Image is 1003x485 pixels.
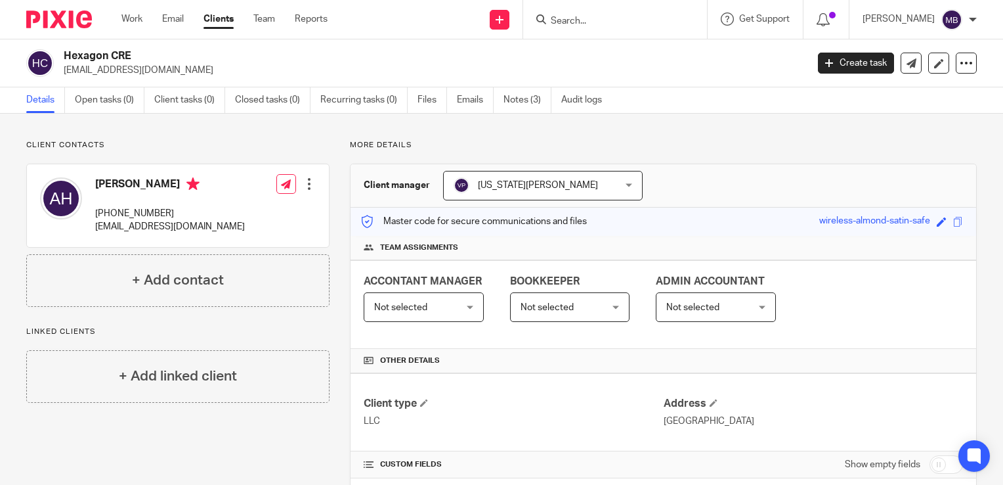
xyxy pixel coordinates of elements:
p: Client contacts [26,140,330,150]
a: Clients [203,12,234,26]
span: ADMIN ACCOUNTANT [656,276,765,287]
p: [PERSON_NAME] [863,12,935,26]
h4: Client type [364,397,663,411]
p: [EMAIL_ADDRESS][DOMAIN_NAME] [64,64,798,77]
a: Closed tasks (0) [235,87,310,113]
a: Email [162,12,184,26]
span: Not selected [666,303,719,312]
img: svg%3E [454,177,469,193]
p: Master code for secure communications and files [360,215,587,228]
div: wireless-almond-satin-safe [819,214,930,229]
p: [PHONE_NUMBER] [95,207,245,220]
p: Linked clients [26,327,330,337]
a: Open tasks (0) [75,87,144,113]
a: Emails [457,87,494,113]
a: Files [417,87,447,113]
h4: + Add linked client [119,366,237,386]
h3: Client manager [364,179,430,192]
h4: Address [664,397,963,411]
a: Team [253,12,275,26]
img: svg%3E [26,49,54,77]
img: svg%3E [941,9,962,30]
p: [GEOGRAPHIC_DATA] [664,415,963,428]
span: [US_STATE][PERSON_NAME] [478,181,598,190]
h4: + Add contact [132,270,224,290]
p: More details [350,140,977,150]
a: Audit logs [561,87,612,113]
a: Create task [818,53,894,74]
span: Team assignments [380,242,458,253]
h2: Hexagon CRE [64,49,651,63]
span: Not selected [374,303,427,312]
i: Primary [186,177,200,191]
a: Client tasks (0) [154,87,225,113]
h4: [PERSON_NAME] [95,177,245,194]
img: svg%3E [40,177,82,219]
p: LLC [364,415,663,428]
label: Show empty fields [845,458,920,471]
a: Reports [295,12,328,26]
p: [EMAIL_ADDRESS][DOMAIN_NAME] [95,220,245,233]
span: ACCONTANT MANAGER [364,276,482,287]
a: Notes (3) [503,87,551,113]
span: Other details [380,356,440,366]
input: Search [549,16,668,28]
span: Get Support [739,14,790,24]
a: Details [26,87,65,113]
img: Pixie [26,11,92,28]
a: Work [121,12,142,26]
span: BOOKKEEPER [510,276,580,287]
h4: CUSTOM FIELDS [364,459,663,470]
span: Not selected [521,303,574,312]
a: Recurring tasks (0) [320,87,408,113]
